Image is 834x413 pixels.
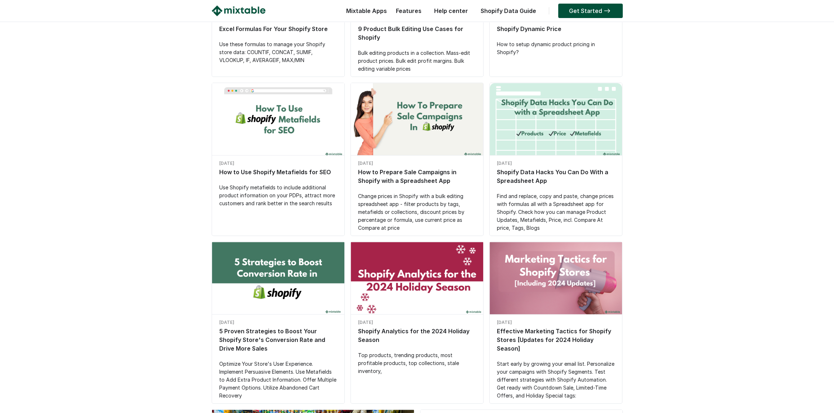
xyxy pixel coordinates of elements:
a: Features [392,7,425,14]
img: How to Prepare Sale Campaigns in Shopify with a Spreadsheet App [351,83,483,158]
div: Change prices in Shopify with a bulk editing spreadsheet app - filter products by tags, metafield... [358,192,476,232]
div: How to setup dynamic product pricing in Shopify? [497,40,615,56]
div: Top products, trending products, most profitable products, top collections, stale inventory, [358,351,476,375]
img: Mixtable logo [212,5,265,16]
img: Shopify Data Hacks You Can Do With a Spreadsheet App [490,83,622,158]
img: Shopify Analytics for the 2024 Holiday Season [351,242,483,317]
a: Help center [431,7,472,14]
div: Use these formulas to manage your Shopify store data: COUNTIF, CONCAT, SUMIF, VLOOKUP, IF, AVERAG... [219,40,337,64]
div: Find and replace, copy and paste, change prices with formulas all with a Spreadsheet app for Shop... [497,192,615,232]
a: Shopify Data Guide [477,7,540,14]
a: Shopify Data Hacks You Can Do With a Spreadsheet App [DATE] Shopify Data Hacks You Can Do With a ... [490,83,622,236]
img: 5 Proven Strategies to Boost Your Shopify Store's Conversion Rate and Drive More Sales [212,242,344,317]
div: Start early by growing your email list. Personalize your campaigns with Shopify Segments. Test di... [497,360,615,400]
a: Effective Marketing Tactics for Shopify Stores [Updates for 2024 Holiday Season] [DATE] Effective... [490,242,622,403]
img: Effective Marketing Tactics for Shopify Stores [Updates for 2024 Holiday Season] [490,242,622,317]
a: 5 Proven Strategies to Boost Your Shopify Store's Conversion Rate and Drive More Sales [DATE] 5 P... [212,242,344,403]
div: How to Use Shopify Metafields for SEO [219,168,337,176]
div: Mixtable Apps [343,5,387,20]
div: [DATE] [497,318,615,327]
div: Excel Formulas For Your Shopify Store [219,25,337,33]
img: arrow-right.svg [602,9,612,13]
div: Shopify Data Hacks You Can Do With a Spreadsheet App [497,168,615,185]
div: Bulk editing products in a collection. Mass-edit product prices. Bulk edit profit margins. Bulk e... [358,49,476,73]
div: [DATE] [219,318,337,327]
div: [DATE] [219,159,337,168]
div: Shopify Analytics for the 2024 Holiday Season [358,327,476,344]
div: 5 Proven Strategies to Boost Your Shopify Store's Conversion Rate and Drive More Sales [219,327,337,353]
div: How to Prepare Sale Campaigns in Shopify with a Spreadsheet App [358,168,476,185]
div: Optimize Your Store's User Experience. Implement Persuasive Elements. Use Metafields to Add Extra... [219,360,337,400]
div: [DATE] [358,318,476,327]
a: Shopify Analytics for the 2024 Holiday Season [DATE] Shopify Analytics for the 2024 Holiday Seaso... [351,242,483,379]
div: [DATE] [358,159,476,168]
a: How to Use Shopify Metafields for SEO [DATE] How to Use Shopify Metafields for SEO Use Shopify me... [212,83,344,211]
div: 9 Product Bulk Editing Use Cases for Shopify [358,25,476,42]
a: How to Prepare Sale Campaigns in Shopify with a Spreadsheet App [DATE] How to Prepare Sale Campai... [351,83,483,236]
div: Shopify Dynamic Price [497,25,615,33]
div: Use Shopify metafields to include additional product information on your PDPs, attract more custo... [219,184,337,207]
a: Get Started [558,4,623,18]
img: How to Use Shopify Metafields for SEO [212,83,344,158]
div: Effective Marketing Tactics for Shopify Stores [Updates for 2024 Holiday Season] [497,327,615,353]
div: [DATE] [497,159,615,168]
